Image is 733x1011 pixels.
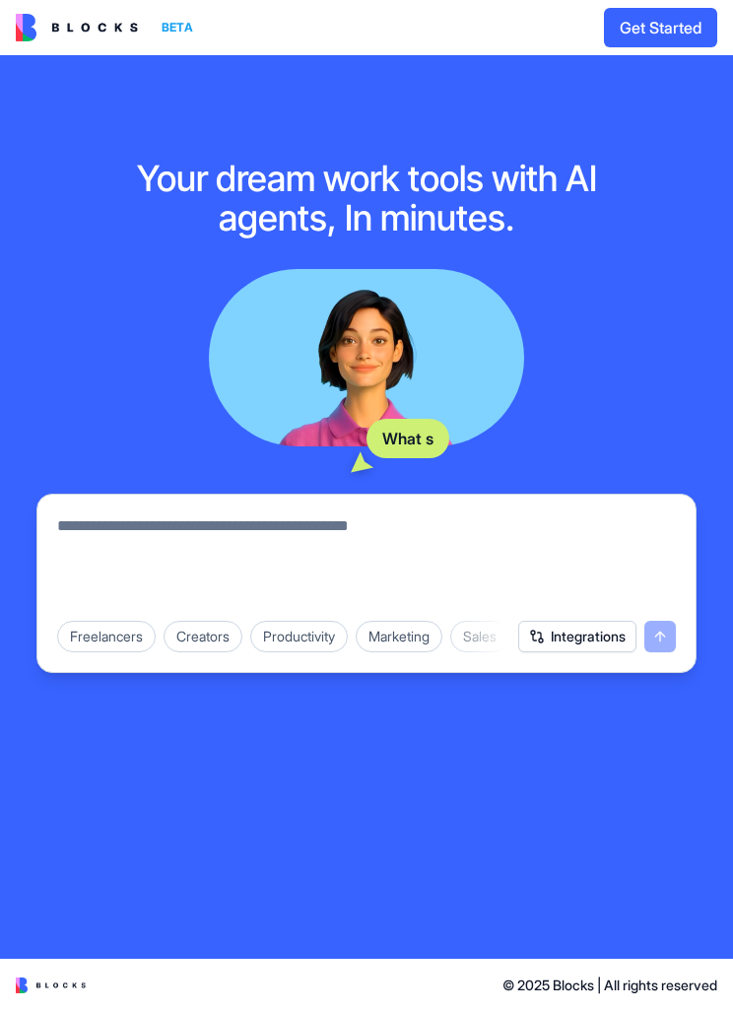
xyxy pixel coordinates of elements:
[16,14,138,41] img: logo
[366,419,449,458] div: What s
[154,14,201,41] div: BETA
[518,621,636,652] button: Integrations
[83,159,650,237] h1: Your dream work tools with AI agents, In minutes.
[16,14,201,41] a: BETA
[57,621,156,652] div: Freelancers
[450,621,509,652] div: Sales
[164,621,242,652] div: Creators
[16,977,86,993] img: logo
[356,621,442,652] div: Marketing
[502,976,717,995] span: © 2025 Blocks | All rights reserved
[250,621,348,652] div: Productivity
[604,8,717,47] button: Get Started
